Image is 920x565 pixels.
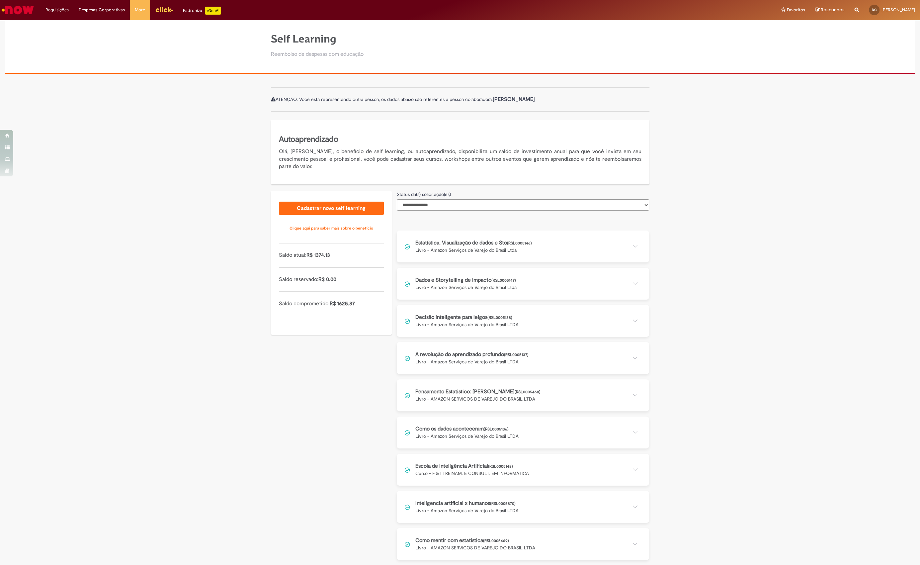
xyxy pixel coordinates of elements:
[271,33,364,45] h1: Self Learning
[815,7,845,13] a: Rascunhos
[306,252,330,258] span: R$ 1374.13
[330,300,355,307] span: R$ 1625.87
[1,3,35,17] img: ServiceNow
[493,96,535,103] b: [PERSON_NAME]
[79,7,125,13] span: Despesas Corporativas
[787,7,805,13] span: Favoritos
[271,51,364,57] h2: Reembolso de despesas com educação
[155,5,173,15] img: click_logo_yellow_360x200.png
[821,7,845,13] span: Rascunhos
[279,148,641,171] p: Olá, [PERSON_NAME], o benefício de self learning, ou autoaprendizado, disponibiliza um saldo de i...
[205,7,221,15] p: +GenAi
[279,300,384,308] p: Saldo comprometido:
[271,87,649,112] div: ATENÇÃO: Você esta representando outra pessoa, os dados abaixo são referentes a pessoa colaboradora:
[279,134,641,145] h5: Autoaprendizado
[279,222,384,235] a: Clique aqui para saber mais sobre o benefício
[279,276,384,283] p: Saldo reservado:
[45,7,69,13] span: Requisições
[872,8,877,12] span: DC
[279,251,384,259] p: Saldo atual:
[397,191,451,198] label: Status da(s) solicitação(es)
[135,7,145,13] span: More
[318,276,336,283] span: R$ 0.00
[183,7,221,15] div: Padroniza
[881,7,915,13] span: [PERSON_NAME]
[279,202,384,215] a: Cadastrar novo self learning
